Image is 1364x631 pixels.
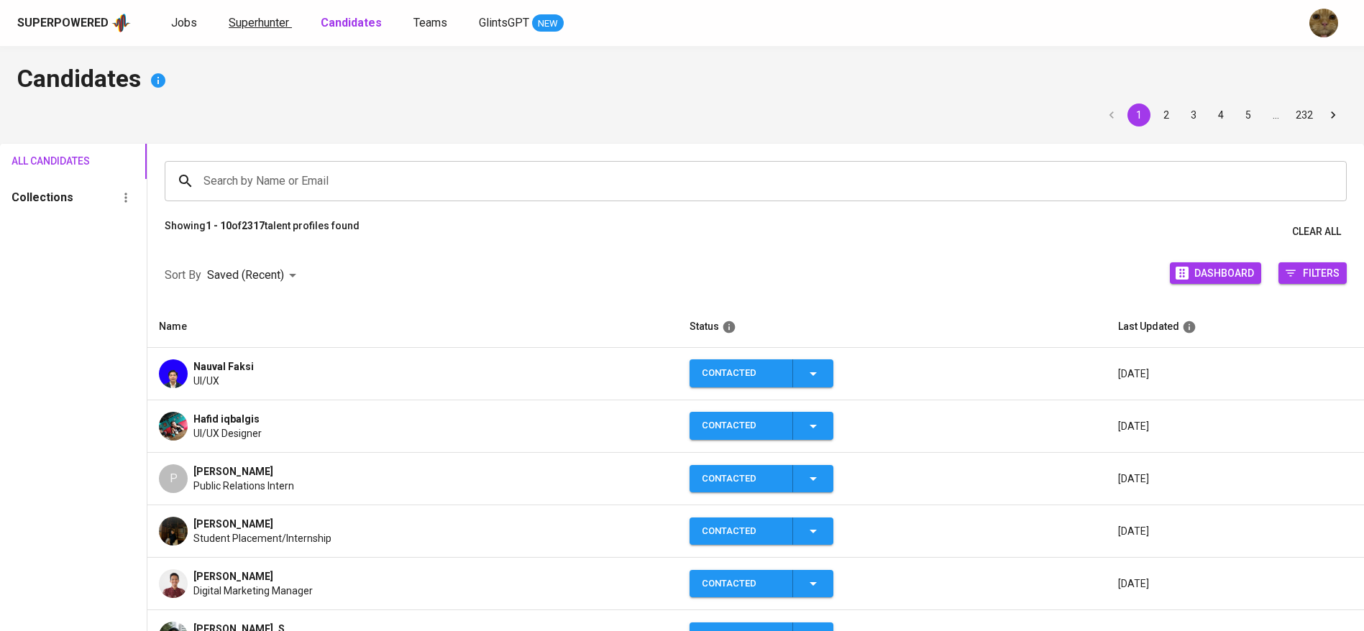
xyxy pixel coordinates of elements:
span: Teams [413,16,447,29]
span: Nauval Faksi [193,359,254,374]
button: Contacted [690,570,833,598]
p: [DATE] [1118,367,1352,381]
button: Go to next page [1322,103,1345,126]
button: page 1 [1127,103,1150,126]
button: Clear All [1286,218,1347,245]
b: Candidates [321,16,382,29]
h4: Candidates [17,63,1347,98]
button: Go to page 232 [1291,103,1317,126]
p: Saved (Recent) [207,267,284,284]
p: [DATE] [1118,576,1352,591]
p: Showing of talent profiles found [165,218,360,245]
span: Jobs [171,16,197,29]
a: Superhunter [229,14,292,32]
button: Go to page 2 [1155,103,1178,126]
p: [DATE] [1118,419,1352,433]
span: [PERSON_NAME] [193,569,273,584]
button: Contacted [690,517,833,545]
img: 387e618938e8dea04a183191bfba5f25.jpg [159,517,188,545]
button: Contacted [690,412,833,440]
img: 46e9d0a340f6e1412f2270acbe2bc7dc.jpeg [159,412,188,441]
img: app logo [111,12,131,34]
span: Digital Marketing Manager [193,584,313,598]
a: Jobs [171,14,200,32]
div: P [159,464,188,493]
img: 168d83078d865c3b7f549454ee86a8ab.jpg [159,359,188,388]
h6: Collections [12,188,73,208]
span: UI/UX [193,374,219,388]
img: ec6c0910-f960-4a00-a8f8-c5744e41279e.jpg [1309,9,1338,37]
b: 2317 [242,220,265,231]
p: [DATE] [1118,471,1352,486]
span: [PERSON_NAME] [193,517,273,531]
a: Teams [413,14,450,32]
span: Superhunter [229,16,289,29]
p: Sort By [165,267,201,284]
button: Go to page 4 [1209,103,1232,126]
div: Contacted [702,412,781,440]
button: Contacted [690,359,833,387]
span: Student Placement/Internship [193,531,331,545]
p: [DATE] [1118,524,1352,538]
span: Clear All [1292,223,1341,241]
span: GlintsGPT [479,16,529,29]
div: Contacted [702,517,781,545]
div: Contacted [702,359,781,387]
a: GlintsGPT NEW [479,14,564,32]
th: Status [678,306,1107,348]
th: Last Updated [1107,306,1364,348]
span: Filters [1303,263,1340,282]
button: Go to page 5 [1237,103,1260,126]
span: Public Relations Intern [193,479,294,493]
span: UI/UX Designer [193,426,262,441]
div: … [1264,108,1287,122]
button: Go to page 3 [1182,103,1205,126]
span: Hafid iqbalgis [193,412,260,426]
nav: pagination navigation [1098,103,1347,126]
div: Saved (Recent) [207,262,301,289]
a: Superpoweredapp logo [17,12,131,34]
div: Contacted [702,570,781,598]
span: [PERSON_NAME] [193,464,273,479]
button: Dashboard [1170,262,1261,284]
button: Contacted [690,465,833,493]
span: All Candidates [12,152,72,170]
div: Contacted [702,465,781,493]
button: Filters [1278,262,1347,284]
span: NEW [532,17,564,31]
b: 1 - 10 [206,220,232,231]
div: Superpowered [17,15,109,32]
th: Name [147,306,678,348]
span: Dashboard [1194,263,1254,282]
img: 5bf9464110da20b8c80a28afc574dd22.jpg [159,569,188,598]
a: Candidates [321,14,385,32]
